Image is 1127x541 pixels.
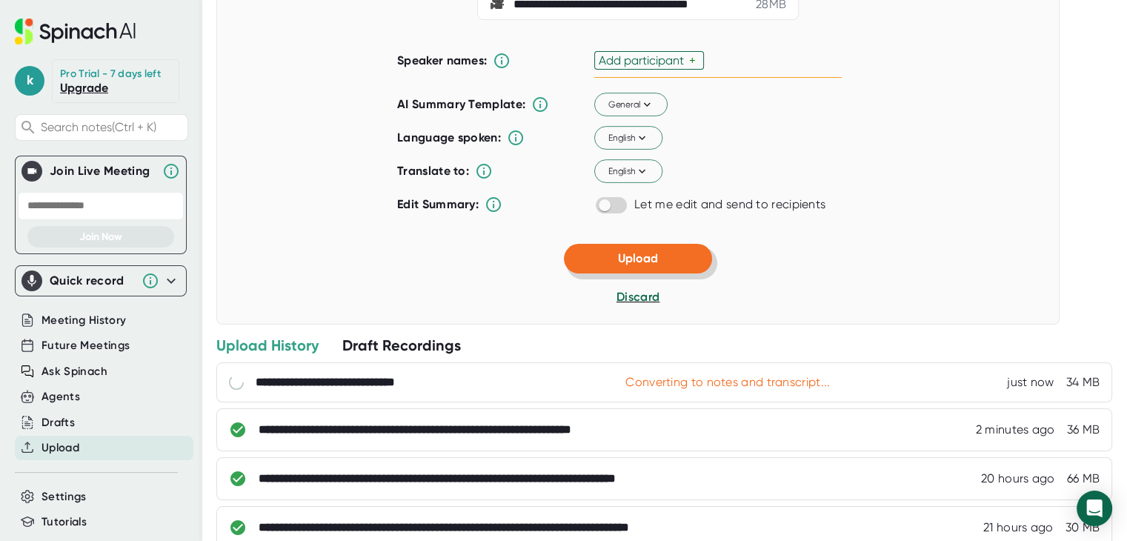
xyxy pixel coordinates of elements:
button: Future Meetings [41,337,130,354]
div: 36 MB [1067,422,1100,437]
span: Discard [616,290,659,304]
b: Translate to: [397,164,469,178]
button: Settings [41,488,87,505]
div: Pro Trial - 7 days left [60,67,161,81]
button: Discard [616,288,659,306]
button: English [594,127,662,150]
a: Upgrade [60,81,108,95]
div: Upload History [216,336,319,355]
img: Join Live Meeting [24,164,39,179]
span: k [15,66,44,96]
b: Edit Summary: [397,197,479,211]
button: Tutorials [41,514,87,531]
div: Quick record [21,266,180,296]
div: Add participant [599,53,689,67]
span: English [608,131,649,145]
div: 34 MB [1066,375,1100,390]
div: Converting to notes and transcript... [625,375,830,390]
div: 10/15/2025, 11:50:26 PM [976,422,1055,437]
button: Drafts [41,414,75,431]
div: 30 MB [1066,520,1100,535]
div: 10/15/2025, 2:47:20 AM [983,520,1054,535]
span: Upload [618,251,658,265]
button: General [594,93,668,117]
div: Let me edit and send to recipients [634,197,825,212]
b: Language spoken: [397,130,501,145]
span: English [608,165,649,178]
span: Search notes (Ctrl + K) [41,120,184,134]
button: Agents [41,388,80,405]
button: Ask Spinach [41,363,107,380]
button: Join Now [27,226,174,248]
div: Quick record [50,273,134,288]
b: AI Summary Template: [397,97,525,112]
button: Upload [41,439,79,457]
div: Join Live Meeting [50,164,155,179]
b: Speaker names: [397,53,487,67]
button: Meeting History [41,312,126,329]
button: English [594,160,662,184]
button: Upload [564,244,712,273]
div: 10/15/2025, 3:10:24 AM [981,471,1055,486]
span: General [608,98,654,111]
span: Join Now [79,230,122,243]
div: 10/15/2025, 11:52:26 PM [1007,375,1054,390]
div: Join Live MeetingJoin Live Meeting [21,156,180,186]
div: Open Intercom Messenger [1077,491,1112,526]
div: + [689,53,699,67]
div: 66 MB [1067,471,1100,486]
div: Draft Recordings [342,336,461,355]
